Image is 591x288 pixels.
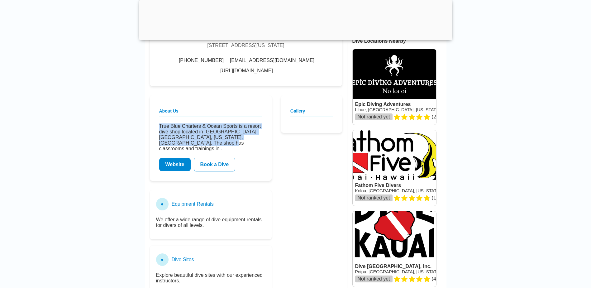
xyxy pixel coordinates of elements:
[172,257,194,262] h3: Dive Sites
[290,108,333,117] h2: Gallery
[156,217,265,228] p: We offer a wide range of dive equipment rentals for divers of all levels.
[352,38,446,44] div: Dive Locations Nearby
[220,68,273,74] a: [URL][DOMAIN_NAME]
[194,158,236,171] a: Book a Dive
[159,158,191,171] a: Website
[355,188,441,193] a: Koloa, [GEOGRAPHIC_DATA], [US_STATE]
[179,58,224,63] span: [PHONE_NUMBER]
[172,201,214,207] h3: Equipment Rentals
[207,43,284,48] div: [STREET_ADDRESS][US_STATE]
[156,253,169,266] div: ●
[230,58,314,63] span: [EMAIL_ADDRESS][DOMAIN_NAME]
[159,108,262,117] h2: About Us
[156,198,169,210] div: ●
[355,107,441,112] a: Lihue, [GEOGRAPHIC_DATA], [US_STATE]
[355,269,441,274] a: Poipu, [GEOGRAPHIC_DATA], [US_STATE]
[159,123,262,151] p: True Blue Charters & Ocean Sports is a resort dive shop located in [GEOGRAPHIC_DATA], [GEOGRAPHIC...
[156,272,265,284] p: Explore beautiful dive sites with our experienced instructors.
